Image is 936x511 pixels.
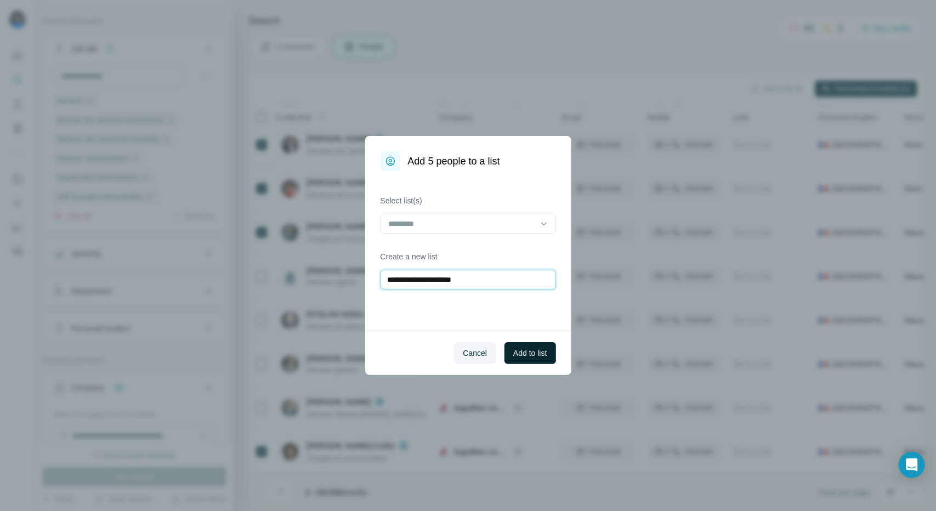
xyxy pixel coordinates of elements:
[454,342,496,364] button: Cancel
[899,452,925,478] div: Open Intercom Messenger
[463,348,487,359] span: Cancel
[381,195,556,206] label: Select list(s)
[408,154,500,169] h1: Add 5 people to a list
[381,251,556,262] label: Create a new list
[504,342,555,364] button: Add to list
[513,348,547,359] span: Add to list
